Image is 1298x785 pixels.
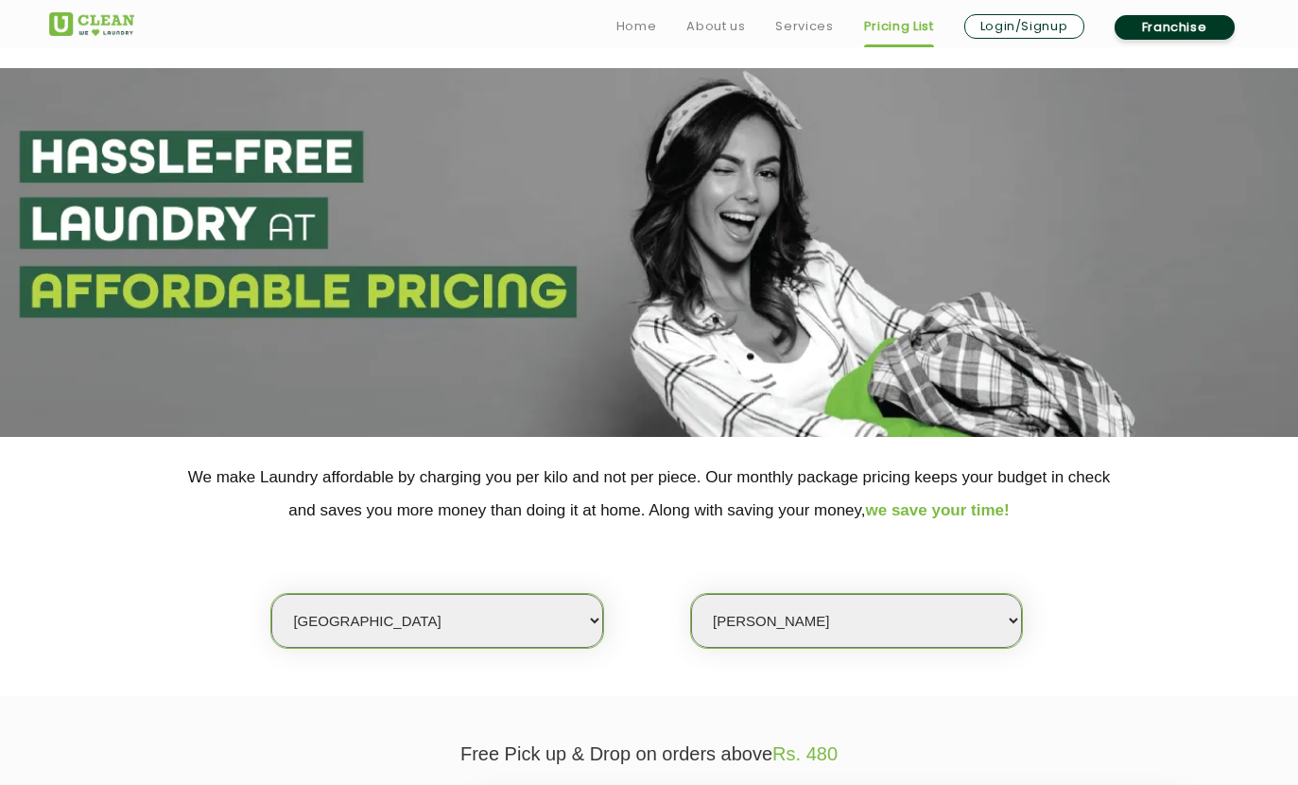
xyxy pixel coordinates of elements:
span: Rs. 480 [772,743,838,764]
a: Login/Signup [964,14,1084,39]
a: Services [775,15,833,38]
span: we save your time! [866,501,1010,519]
a: Franchise [1115,15,1235,40]
img: UClean Laundry and Dry Cleaning [49,12,134,36]
a: Pricing List [864,15,934,38]
p: We make Laundry affordable by charging you per kilo and not per piece. Our monthly package pricin... [49,461,1250,527]
a: Home [616,15,657,38]
p: Free Pick up & Drop on orders above [49,743,1250,765]
a: About us [686,15,745,38]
